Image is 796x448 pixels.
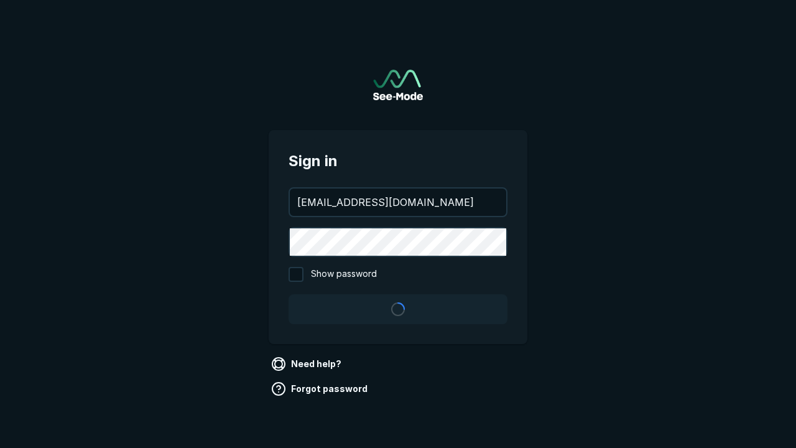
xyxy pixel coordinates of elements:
img: See-Mode Logo [373,70,423,100]
a: Forgot password [269,379,373,399]
span: Sign in [289,150,507,172]
span: Show password [311,267,377,282]
a: Go to sign in [373,70,423,100]
input: your@email.com [290,189,506,216]
a: Need help? [269,354,346,374]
